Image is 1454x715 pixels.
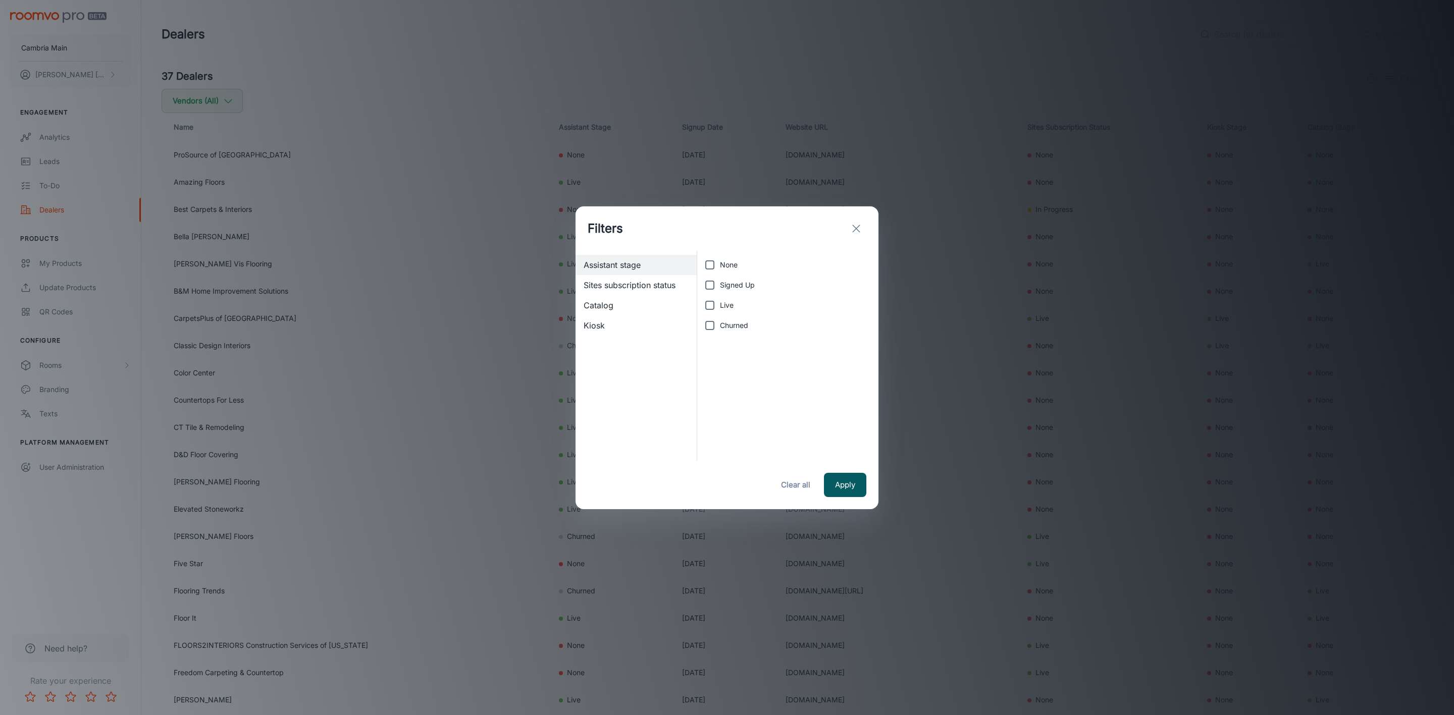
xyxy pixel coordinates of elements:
[720,320,748,331] span: Churned
[576,315,697,336] div: Kiosk
[584,279,689,291] span: Sites subscription status
[584,319,689,332] span: Kiosk
[576,295,697,315] div: Catalog
[824,473,866,497] button: Apply
[584,259,689,271] span: Assistant stage
[720,259,738,270] span: None
[775,473,816,497] button: Clear all
[584,299,689,311] span: Catalog
[720,300,734,311] span: Live
[588,219,623,238] h1: Filters
[576,255,697,275] div: Assistant stage
[720,280,755,291] span: Signed Up
[846,218,866,239] button: exit
[576,275,697,295] div: Sites subscription status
